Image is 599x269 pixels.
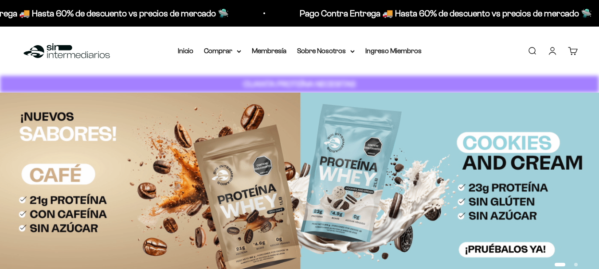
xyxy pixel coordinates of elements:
a: Inicio [178,47,193,55]
a: Ingreso Miembros [365,47,422,55]
strong: CUANTA PROTEÍNA NECESITAS [243,79,356,89]
a: Membresía [252,47,286,55]
summary: Comprar [204,45,241,57]
p: Pago Contra Entrega 🚚 Hasta 60% de descuento vs precios de mercado 🛸 [299,6,591,20]
summary: Sobre Nosotros [297,45,355,57]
